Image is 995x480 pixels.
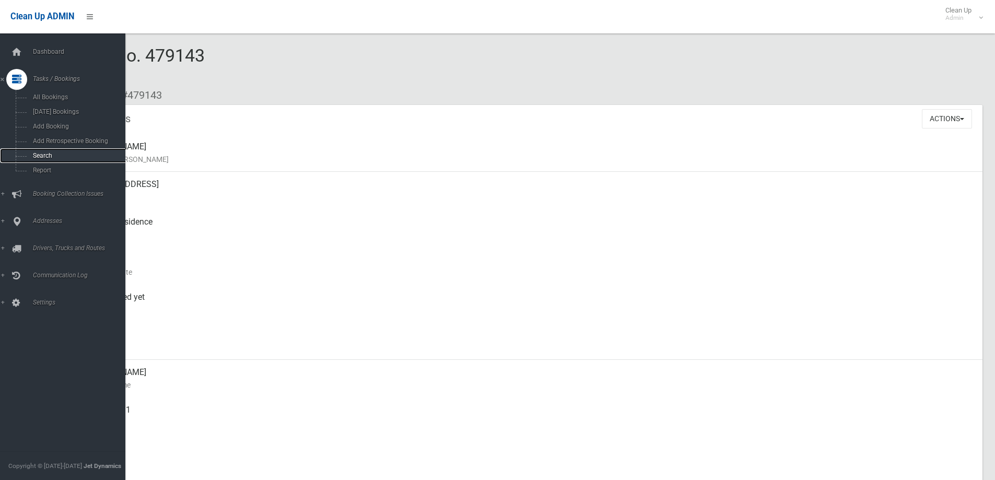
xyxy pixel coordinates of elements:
[84,153,974,166] small: Name of [PERSON_NAME]
[30,93,124,101] span: All Bookings
[30,152,124,159] span: Search
[30,137,124,145] span: Add Retrospective Booking
[940,6,982,22] span: Clean Up
[30,217,133,225] span: Addresses
[30,108,124,115] span: [DATE] Bookings
[84,462,121,470] strong: Jet Dynamics
[84,322,974,360] div: [DATE]
[30,123,124,130] span: Add Booking
[30,244,133,252] span: Drivers, Trucks and Routes
[114,86,162,105] li: #479143
[84,172,974,209] div: [STREET_ADDRESS]
[30,299,133,306] span: Settings
[84,191,974,203] small: Address
[30,167,124,174] span: Report
[10,11,74,21] span: Clean Up ADMIN
[30,272,133,279] span: Communication Log
[84,266,974,278] small: Collection Date
[84,341,974,354] small: Zone
[84,454,974,466] small: Landline
[945,14,971,22] small: Admin
[84,247,974,285] div: [DATE]
[84,397,974,435] div: 0402344591
[84,285,974,322] div: Not collected yet
[84,360,974,397] div: [PERSON_NAME]
[46,45,205,86] span: Booking No. 479143
[8,462,82,470] span: Copyright © [DATE]-[DATE]
[84,209,974,247] div: Front of Residence
[84,435,974,473] div: None given
[84,228,974,241] small: Pickup Point
[30,75,133,83] span: Tasks / Bookings
[30,48,133,55] span: Dashboard
[84,379,974,391] small: Contact Name
[84,416,974,429] small: Mobile
[922,109,972,128] button: Actions
[84,303,974,316] small: Collected At
[30,190,133,197] span: Booking Collection Issues
[84,134,974,172] div: [PERSON_NAME]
